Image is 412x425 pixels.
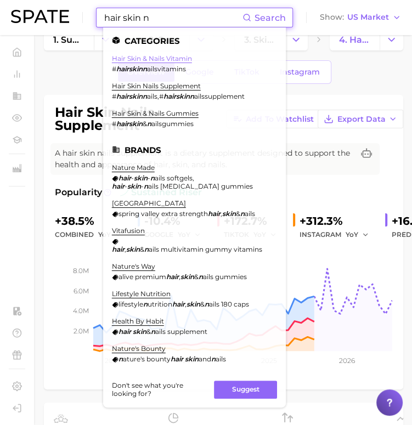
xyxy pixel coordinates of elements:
[148,182,253,190] span: ails [MEDICAL_DATA] gummies
[112,226,145,235] a: vitafusion
[143,300,148,308] em: n
[214,381,277,399] button: Suggest
[216,355,226,363] span: ails
[346,228,369,241] button: YoY
[112,317,164,325] a: health by habit
[112,174,264,190] div: ,
[125,182,127,190] span: -
[180,273,194,281] em: skin
[211,355,216,363] em: n
[240,209,245,218] em: n
[118,327,131,336] em: hair
[150,174,155,182] em: n
[147,92,157,100] span: ails
[171,355,183,363] em: hair
[112,163,155,172] a: nature made
[112,82,201,90] a: hair skin nails supplement
[112,145,277,155] li: Brands
[146,327,151,336] span: &
[103,8,242,27] input: Search here for a brand, industry, or ingredient
[199,355,211,363] span: and
[155,174,193,182] span: ails softgels
[44,29,94,50] a: 1. supplements & ingestibles
[320,14,344,20] span: Show
[140,245,144,253] span: &
[236,209,240,218] span: &
[118,300,143,308] span: lifestyle
[270,63,329,82] a: Instagram
[209,300,249,308] span: ails 180 caps
[55,106,218,132] h1: hair skin nails supplement
[141,182,144,190] span: -
[280,67,320,77] span: Instagram
[133,327,146,336] em: skin
[112,92,116,100] span: #
[221,209,222,218] span: ,
[147,120,151,128] em: n
[118,209,208,218] span: spring valley extra strength
[151,120,194,128] span: ailsgummies
[317,10,404,25] button: ShowUS Market
[187,300,200,308] em: skin
[112,199,186,207] a: [GEOGRAPHIC_DATA]
[112,262,155,270] a: nature's way
[127,182,141,190] em: skin
[222,209,236,218] em: skin
[300,212,376,230] div: +312.3%
[205,300,209,308] em: n
[200,300,205,308] span: &
[203,273,247,281] span: ails gummies
[144,245,149,253] em: n
[148,300,172,308] span: utrition
[55,148,353,171] span: A hair skin nails supplement is a dietary supplement designed to support the health and appearanc...
[149,245,262,253] span: ails multivitamin gummy vitamins
[94,29,117,50] button: Change Category
[112,344,166,353] a: nature's bounty
[208,209,221,218] em: hair
[179,273,180,281] span: ,
[330,29,380,50] a: 4. hair skin nails supplement
[116,92,147,100] em: hairskinn
[125,245,126,253] span: ,
[339,356,355,365] tspan: 2026
[346,230,358,239] span: YoY
[126,245,140,253] em: skin
[118,174,131,182] em: hair
[131,174,134,182] span: -
[199,273,203,281] em: n
[185,355,199,363] em: skin
[112,54,192,63] a: hair skin & nails vitamin
[98,230,111,239] span: YoY
[112,245,125,253] em: hair
[143,120,147,128] span: &
[112,290,171,298] a: lifestyle nutrition
[163,92,194,100] em: hairskinn
[112,120,116,128] span: #
[151,327,155,336] em: n
[53,35,84,45] span: 1. supplements & ingestibles
[144,182,148,190] em: n
[112,36,277,46] li: Categories
[55,228,129,241] div: combined
[55,186,102,199] span: Popularity
[159,92,163,100] span: #
[134,174,148,182] em: skin
[55,212,129,230] div: +38.5%
[339,35,370,45] span: 4. hair skin nails supplement
[123,355,171,363] span: ature's bounty
[318,110,403,128] button: Export Data
[255,13,286,23] span: Search
[9,400,25,416] a: Log out. Currently logged in with e-mail pquiroz@maryruths.com.
[194,273,199,281] span: &
[284,29,308,50] button: Change Category
[98,228,122,241] button: YoY
[116,65,147,73] em: hairskinn
[300,228,376,241] div: INSTAGRAM
[112,182,125,190] em: hair
[172,300,185,308] em: hair
[11,10,69,23] img: SPATE
[112,92,245,100] div: ,
[245,209,255,218] span: ails
[185,300,187,308] span: ,
[347,14,389,20] span: US Market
